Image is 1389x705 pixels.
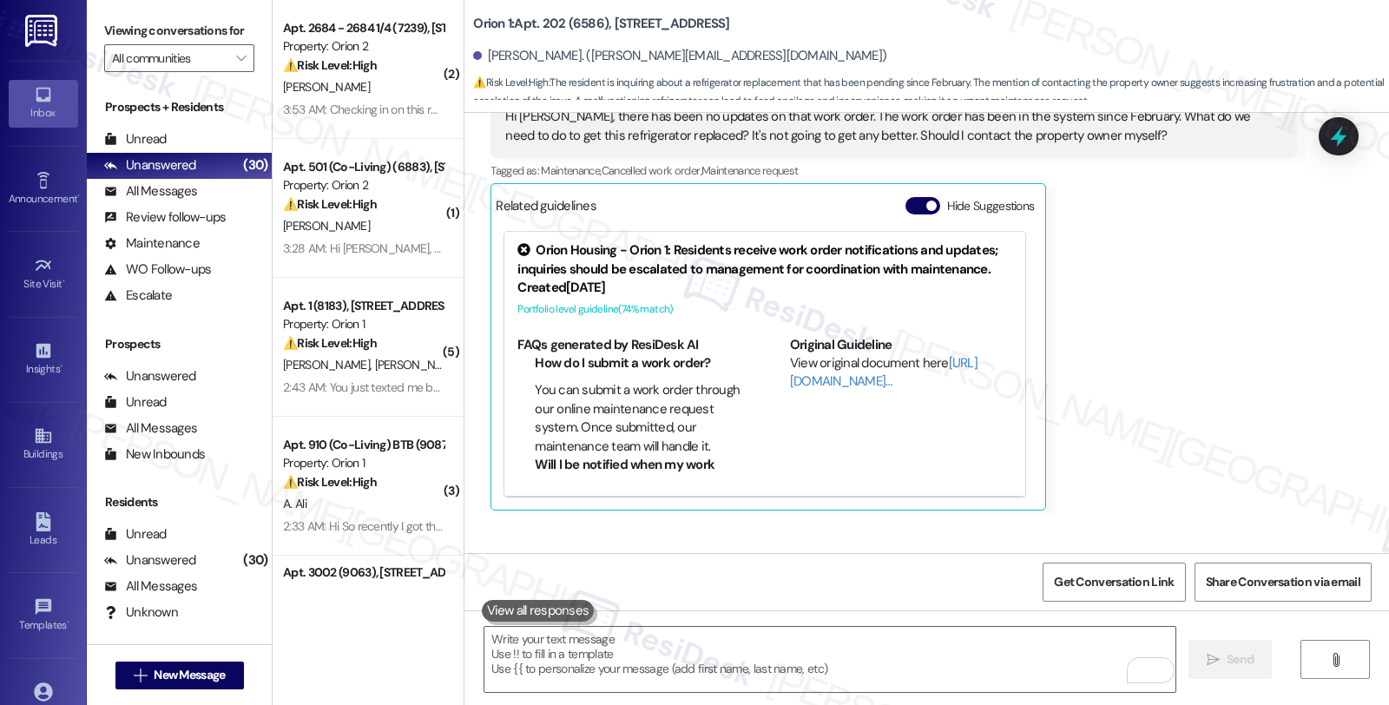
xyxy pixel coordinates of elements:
[104,551,196,570] div: Unanswered
[375,357,467,372] span: [PERSON_NAME]
[283,496,306,511] span: A. Ali
[63,275,65,287] span: •
[535,456,741,493] li: Will I be notified when my work order is scheduled?
[9,336,78,383] a: Insights •
[67,616,69,629] span: •
[473,15,729,33] b: Orion 1: Apt. 202 (6586), [STREET_ADDRESS]
[239,152,272,179] div: (30)
[9,507,78,554] a: Leads
[104,393,167,412] div: Unread
[283,158,444,176] div: Apt. 501 (Co-Living) (6883), [STREET_ADDRESS][PERSON_NAME]
[1054,573,1174,591] span: Get Conversation Link
[1227,650,1254,669] span: Send
[104,603,178,622] div: Unknown
[112,44,227,72] input: All communities
[104,260,211,279] div: WO Follow-ups
[790,354,1013,392] div: View original document here
[535,381,741,456] li: You can submit a work order through our online maintenance request system. Once submitted, our ma...
[283,436,444,454] div: Apt. 910 (Co-Living) BTB (9087), [STREET_ADDRESS][PERSON_NAME]
[283,240,774,256] div: 3:28 AM: Hi [PERSON_NAME], no it was not completed, the lighting in our bathroom is still not fixed
[115,662,244,689] button: New Message
[9,421,78,468] a: Buildings
[104,234,200,253] div: Maintenance
[9,80,78,127] a: Inbox
[87,493,272,511] div: Residents
[283,454,444,472] div: Property: Orion 1
[473,47,886,65] div: [PERSON_NAME]. ([PERSON_NAME][EMAIL_ADDRESS][DOMAIN_NAME])
[25,15,61,47] img: ResiDesk Logo
[473,74,1389,111] span: : The resident is inquiring about a refrigerator replacement that has been pending since February...
[1329,653,1342,667] i: 
[283,218,370,234] span: [PERSON_NAME]
[104,419,197,438] div: All Messages
[104,182,197,201] div: All Messages
[283,196,377,212] strong: ⚠️ Risk Level: High
[154,666,225,684] span: New Message
[104,445,205,464] div: New Inbounds
[104,156,196,175] div: Unanswered
[283,57,377,73] strong: ⚠️ Risk Level: High
[134,669,147,682] i: 
[947,197,1035,215] label: Hide Suggestions
[104,525,167,544] div: Unread
[104,287,172,305] div: Escalate
[496,197,596,222] div: Related guidelines
[790,336,892,353] b: Original Guideline
[517,300,1012,319] div: Portfolio level guideline ( 74 % match)
[283,474,377,490] strong: ⚠️ Risk Level: High
[239,547,272,574] div: (30)
[104,17,254,44] label: Viewing conversations for
[701,163,799,178] span: Maintenance request
[1188,640,1273,679] button: Send
[517,279,1012,297] div: Created [DATE]
[473,76,548,89] strong: ⚠️ Risk Level: High
[9,592,78,639] a: Templates •
[87,335,272,353] div: Prospects
[602,163,701,178] span: Cancelled work order ,
[517,241,1012,279] div: Orion Housing - Orion 1: Residents receive work order notifications and updates; inquiries should...
[9,251,78,298] a: Site Visit •
[283,19,444,37] div: Apt. 2684 - 2684 1/4 (7239), [STREET_ADDRESS]
[1207,653,1220,667] i: 
[283,357,375,372] span: [PERSON_NAME]
[1195,563,1372,602] button: Share Conversation via email
[104,577,197,596] div: All Messages
[283,102,466,117] div: 3:53 AM: Checking in on this request
[790,354,978,390] a: [URL][DOMAIN_NAME]…
[283,37,444,56] div: Property: Orion 2
[283,315,444,333] div: Property: Orion 1
[104,208,226,227] div: Review follow-ups
[283,176,444,194] div: Property: Orion 2
[60,360,63,372] span: •
[1043,563,1185,602] button: Get Conversation Link
[236,51,246,65] i: 
[535,354,741,372] li: How do I submit a work order?
[104,367,196,385] div: Unanswered
[87,98,272,116] div: Prospects + Residents
[104,130,167,148] div: Unread
[484,627,1175,692] textarea: To enrich screen reader interactions, please activate Accessibility in Grammarly extension settings
[517,336,698,353] b: FAQs generated by ResiDesk AI
[283,79,370,95] span: [PERSON_NAME]
[77,190,80,202] span: •
[283,335,377,351] strong: ⚠️ Risk Level: High
[283,563,444,582] div: Apt. 3002 (9063), [STREET_ADDRESS]
[490,158,1296,183] div: Tagged as:
[283,379,905,395] div: 2:43 AM: You just texted me back in [DATE] that you confirmed the parking cancellation. Why are t...
[505,108,1268,145] div: Hi [PERSON_NAME], there has been no updates on that work order. The work order has been in the sy...
[283,297,444,315] div: Apt. 1 (8183), [STREET_ADDRESS]
[1206,573,1360,591] span: Share Conversation via email
[541,163,601,178] span: Maintenance ,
